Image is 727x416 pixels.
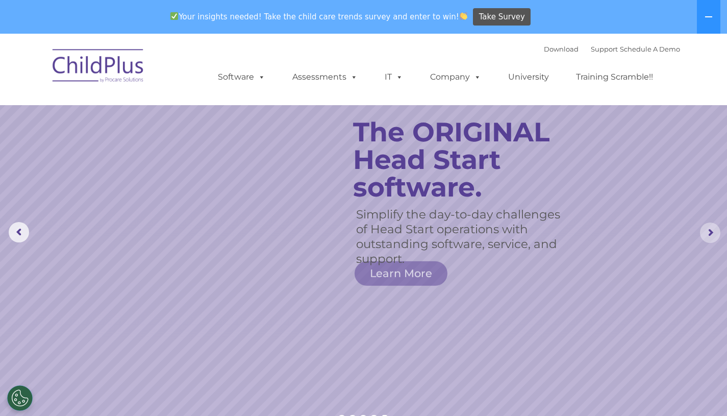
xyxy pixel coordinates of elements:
[498,67,559,87] a: University
[170,12,178,20] img: ✅
[142,109,185,117] span: Phone number
[208,67,275,87] a: Software
[142,67,173,75] span: Last name
[374,67,413,87] a: IT
[544,45,579,53] a: Download
[47,42,149,93] img: ChildPlus by Procare Solutions
[166,7,472,27] span: Your insights needed! Take the child care trends survey and enter to win!
[353,118,580,201] rs-layer: The ORIGINAL Head Start software.
[566,67,663,87] a: Training Scramble!!
[282,67,368,87] a: Assessments
[355,261,447,286] a: Learn More
[620,45,680,53] a: Schedule A Demo
[460,12,467,20] img: 👏
[479,8,525,26] span: Take Survey
[7,385,33,411] button: Cookies Settings
[356,207,569,266] rs-layer: Simplify the day-to-day challenges of Head Start operations with outstanding software, service, a...
[591,45,618,53] a: Support
[473,8,531,26] a: Take Survey
[420,67,491,87] a: Company
[544,45,680,53] font: |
